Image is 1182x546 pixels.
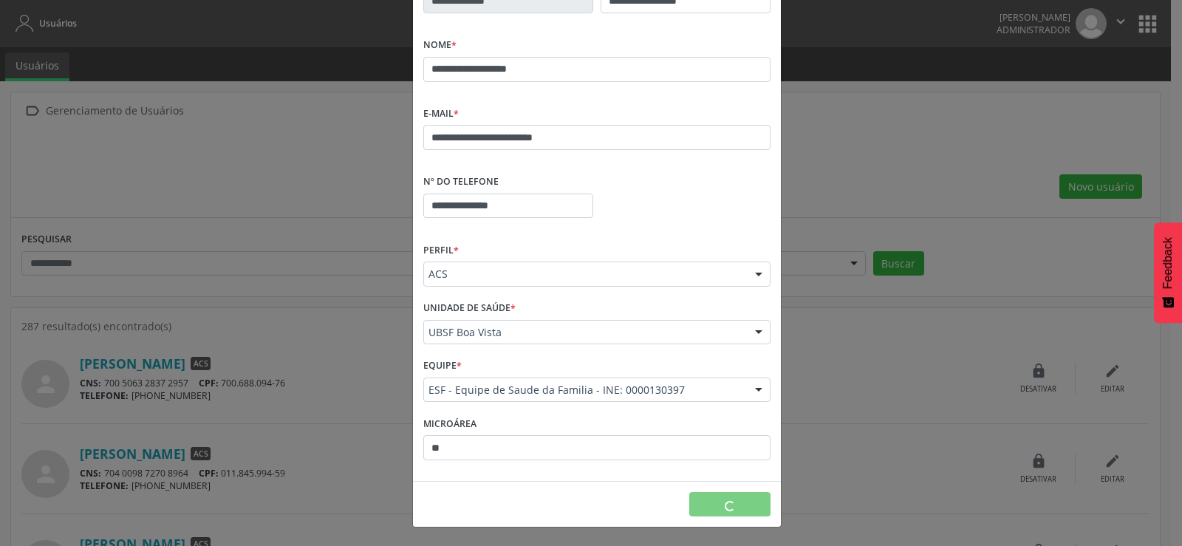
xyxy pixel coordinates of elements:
label: Unidade de saúde [423,297,516,320]
button: Feedback - Mostrar pesquisa [1154,222,1182,323]
span: ESF - Equipe de Saude da Familia - INE: 0000130397 [428,383,740,397]
label: Nº do Telefone [423,171,499,194]
label: E-mail [423,103,459,126]
span: UBSF Boa Vista [428,325,740,340]
label: Equipe [423,355,462,378]
label: Perfil [423,239,459,262]
span: Feedback [1161,237,1175,289]
span: ACS [428,267,740,281]
label: Nome [423,34,457,57]
label: Microárea [423,412,476,435]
